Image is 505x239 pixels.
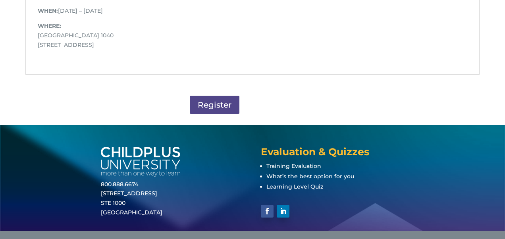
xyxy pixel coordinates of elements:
a: Follow on LinkedIn [277,205,289,218]
span: WHEN: [38,7,58,14]
a: 800.888.6674 [101,181,138,188]
a: Learning Level Quiz [266,183,323,190]
h4: Evaluation & Quizzes [261,147,404,161]
a: Follow on Facebook [261,205,274,218]
p: [DATE] – [DATE] [38,6,468,21]
span: WHERE: [38,22,61,29]
a: Register [189,95,240,115]
a: What’s the best option for you [266,173,354,180]
a: Back to Courses [265,95,352,115]
a: Training Evaluation [266,162,321,170]
a: [STREET_ADDRESS]STE 1000[GEOGRAPHIC_DATA] [101,190,162,216]
p: [GEOGRAPHIC_DATA] 1040 [STREET_ADDRESS] [38,21,468,55]
img: white-cpu-wordmark [101,147,180,177]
